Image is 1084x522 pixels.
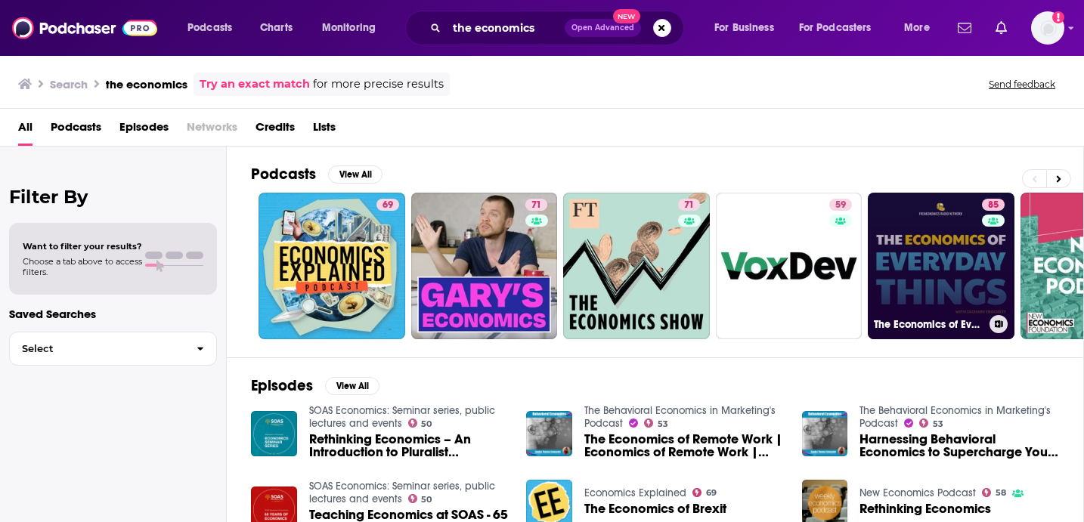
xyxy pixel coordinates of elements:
[692,488,717,497] a: 69
[571,24,634,32] span: Open Advanced
[584,404,776,430] a: The Behavioral Economics in Marketing's Podcast
[260,17,293,39] span: Charts
[411,193,558,339] a: 71
[1031,11,1064,45] button: Show profile menu
[251,411,297,457] img: Rethinking Economics – An Introduction to Pluralist Economics
[420,11,698,45] div: Search podcasts, credits, & more...
[526,411,572,457] img: The Economics of Remote Work | Economics of Remote Work | Behavioral Economics in Marketing Podcast
[952,15,977,41] a: Show notifications dropdown
[1031,11,1064,45] span: Logged in as paige.thornton
[982,199,1005,211] a: 85
[23,256,142,277] span: Choose a tab above to access filters.
[894,16,949,40] button: open menu
[187,17,232,39] span: Podcasts
[684,198,694,213] span: 71
[644,419,668,428] a: 53
[868,193,1014,339] a: 85The Economics of Everyday Things
[408,494,432,503] a: 50
[51,115,101,146] a: Podcasts
[322,17,376,39] span: Monitoring
[678,199,700,211] a: 71
[919,419,943,428] a: 53
[12,14,157,42] img: Podchaser - Follow, Share and Rate Podcasts
[251,376,379,395] a: EpisodesView All
[802,411,848,457] img: Harnessing Behavioral Economics to Supercharge Your Referral Business | Behavioral Economics of E...
[563,193,710,339] a: 71
[256,115,295,146] a: Credits
[23,241,142,252] span: Want to filter your results?
[382,198,393,213] span: 69
[584,433,784,459] a: The Economics of Remote Work | Economics of Remote Work | Behavioral Economics in Marketing Podcast
[9,332,217,366] button: Select
[50,77,88,91] h3: Search
[859,404,1051,430] a: The Behavioral Economics in Marketing's Podcast
[309,480,495,505] a: SOAS Economics: Seminar series, public lectures and events
[613,9,640,23] span: New
[859,486,976,499] a: New Economics Podcast
[982,488,1006,497] a: 58
[1052,11,1064,23] svg: Add a profile image
[706,490,717,496] span: 69
[525,199,547,211] a: 71
[200,76,310,93] a: Try an exact match
[250,16,302,40] a: Charts
[328,165,382,184] button: View All
[313,76,444,93] span: for more precise results
[311,16,395,40] button: open menu
[251,165,316,184] h2: Podcasts
[309,404,495,430] a: SOAS Economics: Seminar series, public lectures and events
[990,15,1013,41] a: Show notifications dropdown
[251,165,382,184] a: PodcastsView All
[531,198,541,213] span: 71
[447,16,565,40] input: Search podcasts, credits, & more...
[859,502,991,515] a: Rethinking Economics
[187,115,237,146] span: Networks
[584,502,726,515] a: The Economics of Brexit
[10,344,184,354] span: Select
[996,490,1006,496] span: 58
[859,433,1059,459] a: Harnessing Behavioral Economics to Supercharge Your Referral Business | Behavioral Economics of E...
[9,307,217,321] p: Saved Searches
[874,318,983,331] h3: The Economics of Everyday Things
[829,199,852,211] a: 59
[933,421,943,428] span: 53
[904,17,930,39] span: More
[799,17,872,39] span: For Podcasters
[177,16,252,40] button: open menu
[408,419,432,428] a: 50
[309,433,509,459] a: Rethinking Economics – An Introduction to Pluralist Economics
[714,17,774,39] span: For Business
[259,193,405,339] a: 69
[251,376,313,395] h2: Episodes
[789,16,894,40] button: open menu
[716,193,863,339] a: 59
[421,421,432,428] span: 50
[1031,11,1064,45] img: User Profile
[325,377,379,395] button: View All
[984,78,1060,91] button: Send feedback
[421,496,432,503] span: 50
[313,115,336,146] a: Lists
[106,77,187,91] h3: the economics
[565,19,641,37] button: Open AdvancedNew
[119,115,169,146] a: Episodes
[376,199,399,211] a: 69
[988,198,999,213] span: 85
[704,16,793,40] button: open menu
[18,115,33,146] a: All
[658,421,668,428] span: 53
[835,198,846,213] span: 59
